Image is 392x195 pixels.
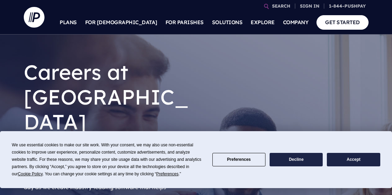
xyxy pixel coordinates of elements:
[283,10,309,35] a: COMPANY
[24,54,200,140] h1: Careers at [GEOGRAPHIC_DATA]
[12,142,204,178] div: We use essential cookies to make our site work. With your consent, we may also use non-essential ...
[156,172,179,176] span: Preferences
[270,153,323,166] button: Decline
[18,172,43,176] span: Cookie Policy
[316,15,369,29] a: GET STARTED
[212,153,265,166] button: Preferences
[85,10,157,35] a: FOR [DEMOGRAPHIC_DATA]
[60,10,77,35] a: PLANS
[212,10,243,35] a: SOLUTIONS
[327,153,380,166] button: Accept
[165,10,204,35] a: FOR PARISHES
[251,10,275,35] a: EXPLORE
